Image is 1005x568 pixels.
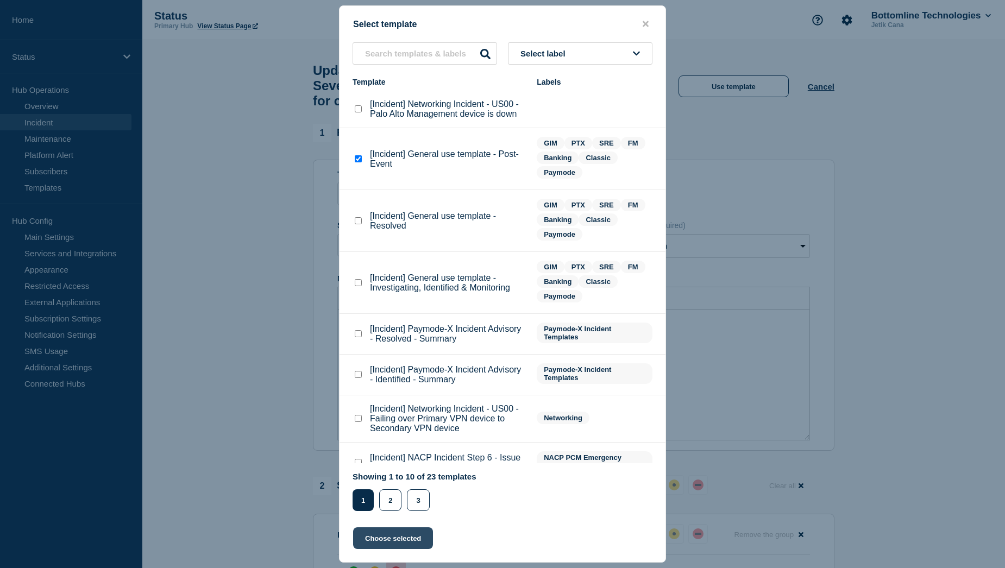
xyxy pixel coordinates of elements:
[537,363,652,384] span: Paymode-X Incident Templates
[537,199,564,211] span: GIM
[639,19,652,29] button: close button
[340,19,665,29] div: Select template
[564,261,592,273] span: PTX
[379,489,401,511] button: 2
[353,527,433,549] button: Choose selected
[353,489,374,511] button: 1
[355,155,362,162] input: [Incident] General use template - Post-Event checkbox
[621,199,645,211] span: FM
[621,137,645,149] span: FM
[355,330,362,337] input: [Incident] Paymode-X Incident Advisory - Resolved - Summary checkbox
[370,273,526,293] p: [Incident] General use template - Investigating, Identified & Monitoring
[355,371,362,378] input: [Incident] Paymode-X Incident Advisory - Identified - Summary checkbox
[537,290,582,302] span: Paymode
[621,261,645,273] span: FM
[537,213,579,226] span: Banking
[537,323,652,343] span: Paymode-X Incident Templates
[579,152,618,164] span: Classic
[355,279,362,286] input: [Incident] General use template - Investigating, Identified & Monitoring checkbox
[592,199,621,211] span: SRE
[370,404,526,433] p: [Incident] Networking Incident - US00 - Failing over Primary VPN device to Secondary VPN device
[592,261,621,273] span: SRE
[579,213,618,226] span: Classic
[537,137,564,149] span: GIM
[537,152,579,164] span: Banking
[564,137,592,149] span: PTX
[355,415,362,422] input: [Incident] Networking Incident - US00 - Failing over Primary VPN device to Secondary VPN device c...
[537,261,564,273] span: GIM
[537,78,652,86] div: Labels
[370,211,526,231] p: [Incident] General use template - Resolved
[537,228,582,241] span: Paymode
[592,137,621,149] span: SRE
[370,365,526,384] p: [Incident] Paymode-X Incident Advisory - Identified - Summary
[537,451,652,472] span: NACP PCM Emergency Notification
[370,149,526,169] p: [Incident] General use template - Post-Event
[407,489,429,511] button: 3
[353,42,497,65] input: Search templates & labels
[370,324,526,344] p: [Incident] Paymode-X Incident Advisory - Resolved - Summary
[370,99,526,119] p: [Incident] Networking Incident - US00 - Palo Alto Management device is down
[537,412,589,424] span: Networking
[508,42,652,65] button: Select label
[355,105,362,112] input: [Incident] Networking Incident - US00 - Palo Alto Management device is down checkbox
[355,217,362,224] input: [Incident] General use template - Resolved checkbox
[370,453,526,472] p: [Incident] NACP Incident Step 6 - Issue Resolved & Closed
[353,78,526,86] div: Template
[537,275,579,288] span: Banking
[520,49,570,58] span: Select label
[537,166,582,179] span: Paymode
[353,472,476,481] p: Showing 1 to 10 of 23 templates
[355,459,362,466] input: [Incident] NACP Incident Step 6 - Issue Resolved & Closed checkbox
[579,275,618,288] span: Classic
[564,199,592,211] span: PTX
